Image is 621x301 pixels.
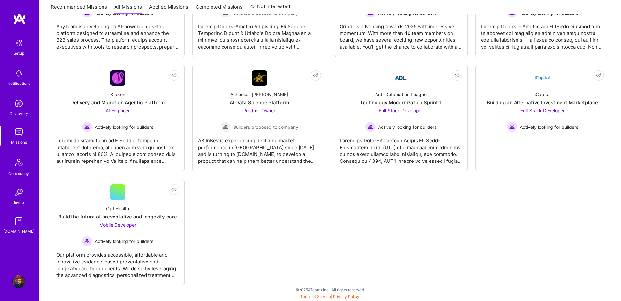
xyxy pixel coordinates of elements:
a: User Avatar [11,275,27,288]
span: Full-Stack Developer [520,108,565,113]
a: Applied Missions [149,4,188,14]
div: Discovery [10,110,28,117]
div: Build the future of preventative and longevity care [58,213,177,220]
img: bell [12,67,25,80]
div: Notifications [7,80,30,87]
span: Full-Stack Developer [379,108,423,113]
a: Not Interested [250,3,290,14]
img: Company Logo [252,70,267,86]
span: Actively looking for builders [520,124,578,130]
img: setup [12,36,26,50]
img: Actively looking for builders [507,122,517,132]
i: icon EyeClosed [454,73,460,78]
a: Company LogoKrakenDelivery and Migration Agentic PlatformAI Engineer Actively looking for builder... [56,70,179,166]
span: Actively looking for builders [95,238,153,245]
a: Company LogoiCapitalBuilding an Alternative Investment MarketplaceFull-Stack Developer Actively l... [481,70,604,166]
span: Builders proposed to company [233,124,298,130]
a: Opt HealthBuild the future of preventative and longevity careMobile Developer Actively looking fo... [56,184,179,280]
div: Lorem ips Dolo-Sitametcon Adipis:Eli Sedd-Eiusmodtem Incidi (UTL) et d magnaal enimadminimv qu no... [340,132,463,164]
div: Community [8,170,29,177]
i: icon EyeClosed [313,73,318,78]
img: User Avatar [12,275,25,288]
img: Company Logo [393,70,409,86]
div: Our platform provides accessible, affordable and innovative evidence-based preventative and longe... [56,246,179,279]
div: Building an Alternative Investment Marketplace [487,99,598,106]
a: All Missions [114,4,142,14]
div: [DOMAIN_NAME] [3,228,35,235]
div: Delivery and Migration Agentic Platform [71,99,165,106]
img: Actively looking for builders [82,236,92,246]
div: © 2025 ATeams Inc., All rights reserved. [39,282,621,298]
span: | [300,294,359,299]
div: iCapital [535,91,550,98]
img: Builders proposed to company [220,122,231,132]
a: Privacy Policy [333,294,359,299]
div: Technology Modernization Sprint 1 [360,99,441,106]
div: Setup [14,50,24,57]
a: Company LogoAnheuser-[PERSON_NAME]AI Data Science PlatformProduct Owner Builders proposed to comp... [198,70,321,166]
img: Company Logo [535,70,550,86]
i: icon EyeClosed [171,73,177,78]
a: Company LogoAnti-Defamation LeagueTechnology Modernization Sprint 1Full-Stack Developer Actively ... [340,70,463,166]
img: Company Logo [110,70,125,86]
div: Anheuser-[PERSON_NAME] [230,91,288,98]
div: AB InBev is experiencing declining market performance in [GEOGRAPHIC_DATA] since [DATE] and is tu... [198,132,321,164]
img: guide book [12,215,25,228]
a: Recommended Missions [51,4,107,14]
img: teamwork [12,126,25,139]
img: Invite [12,186,25,199]
img: discovery [12,97,25,110]
a: Completed Missions [196,4,243,14]
div: Loremip Dolors-Ametco Adipiscing: Eli Seddoei TemporinciDidunt & Utlabo'e Dolore Magnaa en a mini... [198,18,321,50]
div: Invite [14,199,24,206]
img: Community [11,155,27,170]
div: Kraken [110,91,125,98]
div: AnyTeam is developing an AI-powered desktop platform designed to streamline and enhance the B2B s... [56,18,179,50]
img: Actively looking for builders [365,122,376,132]
div: AI Data Science Platform [230,99,289,106]
img: Actively looking for builders [82,122,92,132]
div: Loremip Dolorsi - Ametco adi ElitSe’do eiusmod tem i utlaboreet dol mag aliq en admin veniamqu no... [481,18,604,50]
a: Terms of Service [300,294,331,299]
div: Missions [11,139,27,146]
img: logo [13,13,26,25]
span: AI Engineer [106,108,130,113]
i: icon EyeClosed [596,73,601,78]
span: Product Owner [243,108,275,113]
div: Opt Health [106,205,129,212]
span: Mobile Developer [99,222,136,228]
span: Actively looking for builders [378,124,437,130]
span: Actively looking for builders [95,124,153,130]
i: icon EyeClosed [171,187,177,192]
div: Anti-Defamation League [375,91,427,98]
div: Grindr is advancing towards 2025 with impressive momentum! With more than 40 team members on boar... [340,18,463,50]
div: Loremi do sitamet con ad E.Sedd ei tempo in utlaboreet dolorema, aliquaen adm veni qu nostr ex ul... [56,132,179,164]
